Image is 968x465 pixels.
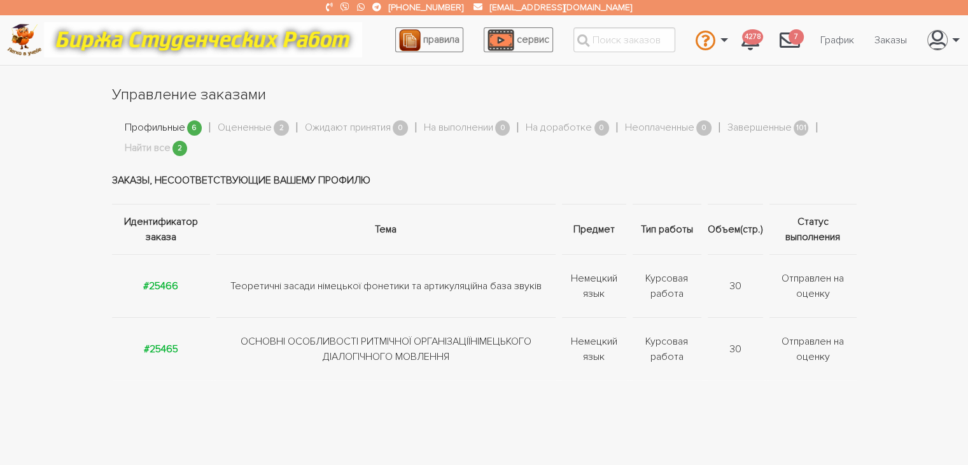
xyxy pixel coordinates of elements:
td: Немецкий язык [559,317,629,380]
span: 7 [789,29,804,45]
a: Ожидают принятия [305,120,391,136]
td: 30 [705,317,766,380]
th: Идентификатор заказа [112,204,213,254]
h1: Управление заказами [112,84,857,106]
a: правила [395,27,463,52]
td: Немецкий язык [559,254,629,317]
span: сервис [517,33,549,46]
span: 0 [393,120,408,136]
a: 7 [769,23,810,57]
img: motto-12e01f5a76059d5f6a28199ef077b1f78e012cfde436ab5cf1d4517935686d32.gif [44,22,362,57]
td: Отправлен на оценку [766,254,857,317]
a: Найти все [125,140,171,157]
td: Заказы, несоответствующие вашему профилю [112,157,857,204]
td: 30 [705,254,766,317]
td: ОСНОВНІ ОСОБЛИВОСТІ РИТМІЧНОЇ ОРГАНІЗАЦІЇНІМЕЦЬКОГО ДІАЛОГІЧНОГО МОВЛЕННЯ [213,317,559,380]
a: сервис [484,27,553,52]
a: На доработке [526,120,592,136]
img: play_icon-49f7f135c9dc9a03216cfdbccbe1e3994649169d890fb554cedf0eac35a01ba8.png [488,29,514,51]
a: На выполнении [424,120,493,136]
span: 0 [495,120,510,136]
a: Завершенные [727,120,792,136]
td: Курсовая работа [629,254,705,317]
th: Тема [213,204,559,254]
span: 101 [794,120,809,136]
span: 0 [594,120,610,136]
span: 0 [696,120,712,136]
a: #25466 [143,280,178,292]
th: Объем(стр.) [705,204,766,254]
th: Тип работы [629,204,705,254]
img: logo-c4363faeb99b52c628a42810ed6dfb4293a56d4e4775eb116515dfe7f33672af.png [7,24,42,56]
td: Курсовая работа [629,317,705,380]
a: [PHONE_NUMBER] [389,2,463,13]
span: 2 [274,120,289,136]
a: Заказы [864,28,917,52]
td: Теоретичні засади німецької фонетики та артикуляційна база звуків [213,254,559,317]
a: [EMAIL_ADDRESS][DOMAIN_NAME] [490,2,631,13]
input: Поиск заказов [573,27,675,52]
a: Неоплаченные [625,120,694,136]
img: agreement_icon-feca34a61ba7f3d1581b08bc946b2ec1ccb426f67415f344566775c155b7f62c.png [399,29,421,51]
td: Отправлен на оценку [766,317,857,380]
span: 2 [172,141,188,157]
a: #25465 [144,343,178,355]
a: 4278 [731,23,769,57]
th: Предмет [559,204,629,254]
a: Оцененные [218,120,272,136]
a: Профильные [125,120,185,136]
th: Статус выполнения [766,204,857,254]
span: 4278 [742,29,763,45]
span: 6 [187,120,202,136]
span: правила [423,33,459,46]
a: График [810,28,864,52]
